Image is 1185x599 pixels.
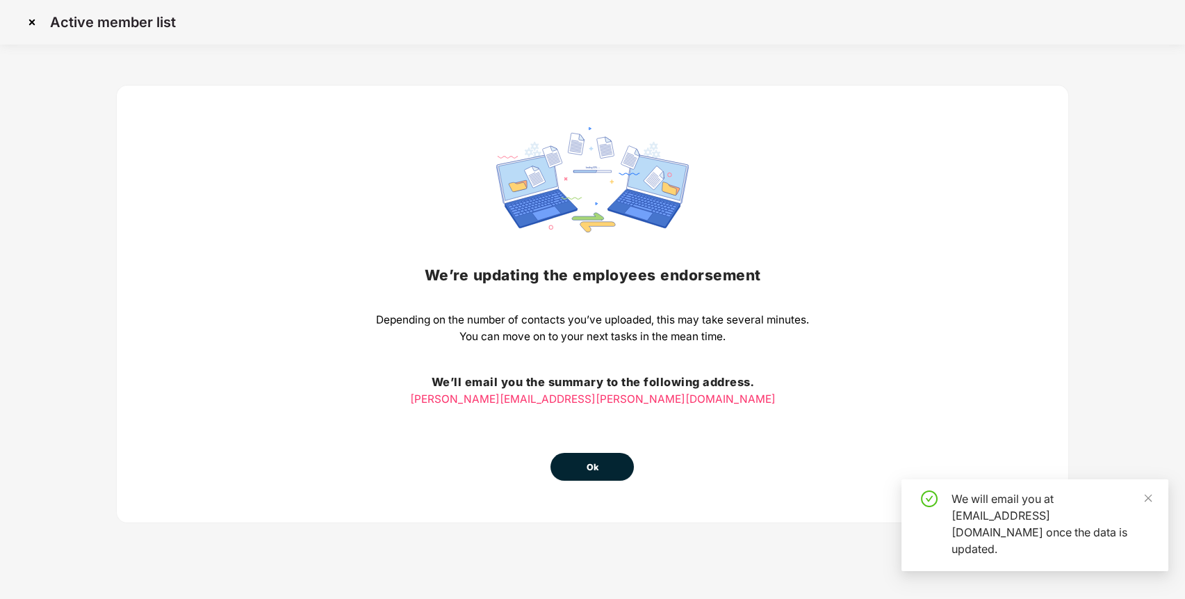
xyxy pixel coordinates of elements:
h3: We’ll email you the summary to the following address. [376,374,809,392]
h2: We’re updating the employees endorsement [376,264,809,287]
span: check-circle [921,490,938,507]
button: Ok [550,453,634,481]
img: svg+xml;base64,PHN2ZyBpZD0iRGF0YV9zeW5jaW5nIiB4bWxucz0iaHR0cDovL3d3dy53My5vcmcvMjAwMC9zdmciIHdpZH... [496,127,688,232]
span: Ok [586,461,598,474]
img: svg+xml;base64,PHN2ZyBpZD0iQ3Jvc3MtMzJ4MzIiIHhtbG5zPSJodHRwOi8vd3d3LnczLm9yZy8yMDAwL3N2ZyIgd2lkdG... [21,11,43,33]
p: [PERSON_NAME][EMAIL_ADDRESS][PERSON_NAME][DOMAIN_NAME] [376,391,809,408]
span: close [1143,493,1153,503]
p: You can move on to your next tasks in the mean time. [376,328,809,345]
div: We will email you at [EMAIL_ADDRESS][DOMAIN_NAME] once the data is updated. [951,490,1152,557]
p: Active member list [50,14,176,31]
p: Depending on the number of contacts you’ve uploaded, this may take several minutes. [376,312,809,328]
